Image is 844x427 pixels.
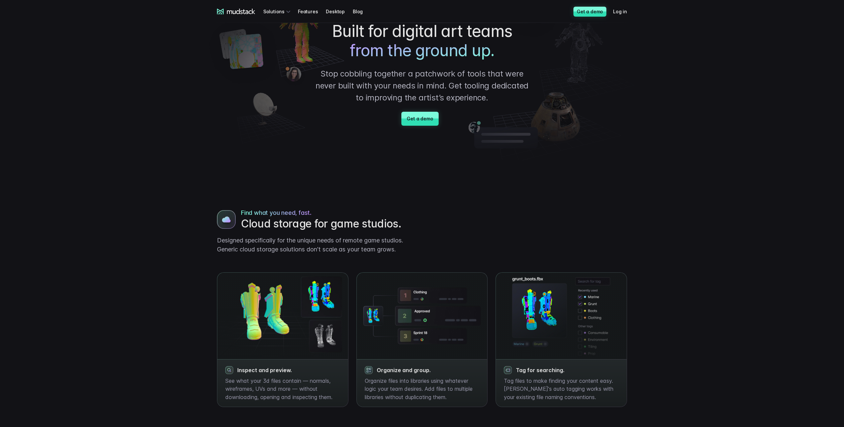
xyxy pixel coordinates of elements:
h1: Built for digital art teams [314,22,530,60]
a: Blog [353,5,371,18]
p: See what your 3d files contain — normals, wireframes, UVs and more — without downloading, opening... [225,377,340,401]
img: magnifying glass icon [225,366,233,374]
span: Art team size [111,55,142,61]
img: Boots model in normals, UVs and wireframe [496,273,627,359]
p: Tag files to make finding your content easy. [PERSON_NAME]'s auto tagging works with your existin... [504,377,619,401]
img: Boots model in normals, UVs and wireframe [217,210,236,229]
span: from the ground up. [350,41,494,60]
img: Boots model in normals, UVs and wireframe [217,273,348,359]
p: Designed specifically for the unique needs of remote game studios. Generic cloud storage solution... [217,236,417,254]
p: Organize files into libraries using whatever logic your team desires. Add files to multiple libra... [365,377,480,401]
a: Features [298,5,326,18]
input: Work with outsourced artists? [2,121,6,125]
a: Get a demo [401,112,438,126]
a: mudstack logo [217,9,255,15]
a: Get a demo [573,7,606,17]
img: magnifying glass icon [504,366,512,374]
p: Stop cobbling together a patchwork of tools that were never built with your needs in mind. Get to... [314,68,530,104]
h2: Cloud storage for game studios. [241,217,417,230]
div: Solutions [263,5,293,18]
h3: Inspect and preview. [237,367,340,373]
h3: Organize and group. [377,367,480,373]
h3: Tag for searching. [516,367,619,373]
a: Desktop [326,5,353,18]
span: Last name [111,0,136,6]
img: Boots model in normals, UVs and wireframe [357,273,488,359]
span: Work with outsourced artists? [8,120,78,126]
span: Job title [111,28,129,33]
img: magnifying glass icon [365,366,373,374]
a: Log in [613,5,635,18]
span: Find what you need, fast. [241,208,312,217]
